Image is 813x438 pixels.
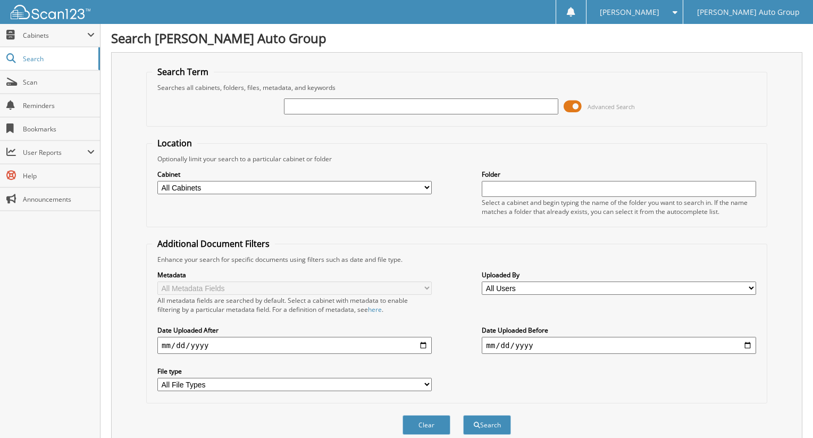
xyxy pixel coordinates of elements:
[152,83,761,92] div: Searches all cabinets, folders, files, metadata, and keywords
[23,195,95,204] span: Announcements
[760,387,813,438] iframe: Chat Widget
[23,125,95,134] span: Bookmarks
[157,326,432,335] label: Date Uploaded After
[403,415,450,435] button: Clear
[157,367,432,376] label: File type
[152,238,275,250] legend: Additional Document Filters
[23,171,95,180] span: Help
[23,101,95,110] span: Reminders
[482,198,756,216] div: Select a cabinet and begin typing the name of the folder you want to search in. If the name match...
[368,305,382,314] a: here
[23,54,93,63] span: Search
[157,337,432,354] input: start
[23,78,95,87] span: Scan
[588,103,635,111] span: Advanced Search
[111,29,802,47] h1: Search [PERSON_NAME] Auto Group
[11,5,90,19] img: scan123-logo-white.svg
[482,326,756,335] label: Date Uploaded Before
[152,154,761,163] div: Optionally limit your search to a particular cabinet or folder
[157,270,432,279] label: Metadata
[482,170,756,179] label: Folder
[157,170,432,179] label: Cabinet
[23,31,87,40] span: Cabinets
[152,137,197,149] legend: Location
[152,66,214,78] legend: Search Term
[482,270,756,279] label: Uploaded By
[152,255,761,264] div: Enhance your search for specific documents using filters such as date and file type.
[600,9,659,15] span: [PERSON_NAME]
[482,337,756,354] input: end
[697,9,800,15] span: [PERSON_NAME] Auto Group
[157,296,432,314] div: All metadata fields are searched by default. Select a cabinet with metadata to enable filtering b...
[463,415,511,435] button: Search
[23,148,87,157] span: User Reports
